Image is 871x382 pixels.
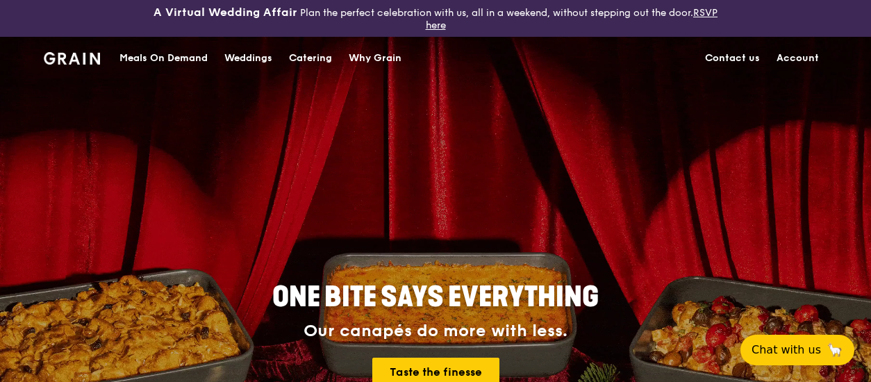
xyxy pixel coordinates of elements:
[289,38,332,79] div: Catering
[216,38,281,79] a: Weddings
[426,7,718,31] a: RSVP here
[119,38,208,79] div: Meals On Demand
[154,6,297,19] h3: A Virtual Wedding Affair
[44,36,100,78] a: GrainGrain
[340,38,410,79] a: Why Grain
[349,38,401,79] div: Why Grain
[281,38,340,79] a: Catering
[224,38,272,79] div: Weddings
[827,342,843,358] span: 🦙
[697,38,768,79] a: Contact us
[752,342,821,358] span: Chat with us
[44,52,100,65] img: Grain
[145,6,726,31] div: Plan the perfect celebration with us, all in a weekend, without stepping out the door.
[740,335,854,365] button: Chat with us🦙
[768,38,827,79] a: Account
